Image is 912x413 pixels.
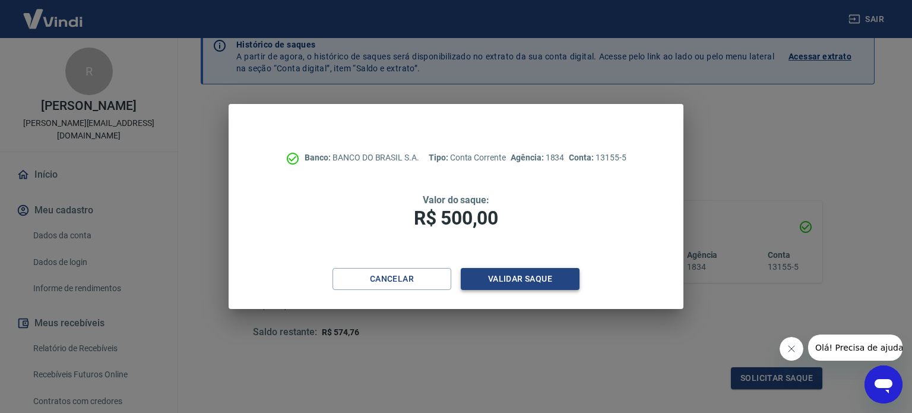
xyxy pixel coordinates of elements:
iframe: Fechar mensagem [780,337,803,361]
button: Cancelar [332,268,451,290]
p: 1834 [511,152,564,164]
button: Validar saque [461,268,579,290]
span: Olá! Precisa de ajuda? [7,8,100,18]
p: 13155-5 [569,152,626,164]
p: BANCO DO BRASIL S.A. [305,152,419,164]
span: Conta: [569,153,596,162]
span: Banco: [305,153,332,162]
iframe: Botão para abrir a janela de mensagens [864,365,902,403]
span: R$ 500,00 [414,207,498,229]
iframe: Mensagem da empresa [808,335,902,361]
p: Conta Corrente [429,152,506,164]
span: Tipo: [429,153,450,162]
span: Valor do saque: [423,194,489,206]
span: Agência: [511,153,546,162]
